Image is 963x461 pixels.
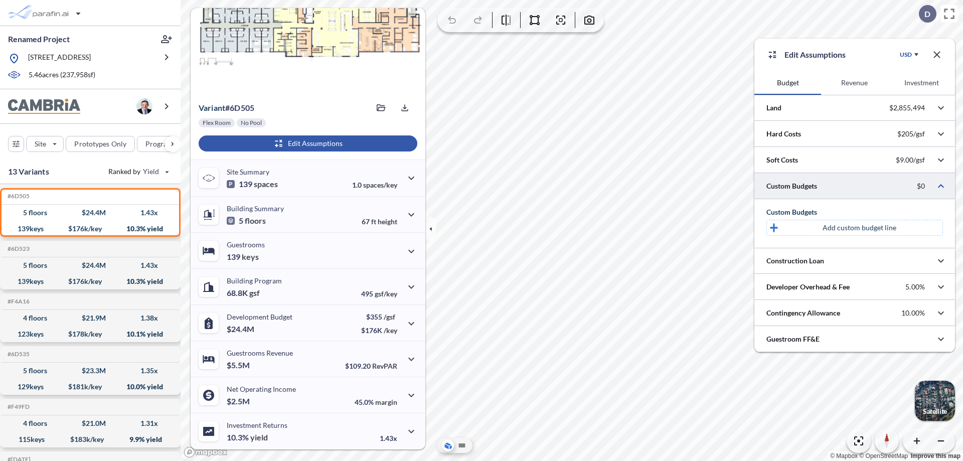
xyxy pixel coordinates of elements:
p: Guestrooms Revenue [227,349,293,357]
a: Mapbox homepage [184,446,228,458]
p: $9.00/gsf [896,156,925,165]
p: $205/gsf [897,129,925,138]
p: Investment Returns [227,421,287,429]
button: Revenue [821,71,888,95]
p: Flex Room [203,119,231,127]
p: Development Budget [227,313,292,321]
p: 5 [227,216,266,226]
p: Satellite [923,407,947,415]
p: Prototypes Only [74,139,126,149]
button: Switcher ImageSatellite [915,381,955,421]
p: Edit Assumptions [784,49,846,61]
span: spaces/key [363,181,397,189]
p: $5.5M [227,360,251,370]
h5: Click to copy the code [6,193,30,200]
a: Improve this map [911,452,960,459]
p: D [924,10,930,19]
p: Developer Overhead & Fee [766,282,850,292]
img: user logo [136,98,152,114]
a: OpenStreetMap [859,452,908,459]
span: height [378,217,397,226]
p: 67 [362,217,397,226]
p: 139 [227,179,278,189]
p: 13 Variants [8,166,49,178]
p: $176K [361,326,397,335]
p: Guestrooms [227,240,265,249]
span: floors [245,216,266,226]
p: Soft Costs [766,155,798,165]
a: Mapbox [830,452,858,459]
button: Investment [888,71,955,95]
p: Guestroom FF&E [766,334,820,344]
p: # 6d505 [199,103,254,113]
p: $24.4M [227,324,256,334]
p: $109.20 [345,362,397,370]
button: Ranked by Yield [100,164,176,180]
button: Site Plan [456,439,468,451]
span: gsf/key [375,289,397,298]
h5: Click to copy the code [6,245,30,252]
p: Land [766,103,781,113]
span: /gsf [384,313,395,321]
p: Add custom budget line [823,223,896,233]
p: 5.00% [905,282,925,291]
p: Contingency Allowance [766,308,840,318]
img: BrandImage [8,99,80,114]
p: Building Summary [227,204,284,213]
span: keys [242,252,259,262]
h5: Click to copy the code [6,351,30,358]
h5: Click to copy the code [6,403,30,410]
p: Program [145,139,174,149]
button: Site [26,136,64,152]
span: Variant [199,103,225,112]
p: $355 [361,313,397,321]
span: gsf [249,288,260,298]
p: Site Summary [227,168,269,176]
button: Prototypes Only [66,136,135,152]
p: Site [35,139,46,149]
p: 1.43x [380,434,397,442]
span: Yield [143,167,159,177]
span: margin [375,398,397,406]
p: 5.46 acres ( 237,958 sf) [29,70,95,81]
h5: Click to copy the code [6,298,30,305]
span: spaces [254,179,278,189]
button: Add custom budget line [766,220,943,236]
button: Edit Assumptions [199,135,417,151]
span: RevPAR [372,362,397,370]
p: [STREET_ADDRESS] [28,52,91,65]
div: Custom Budgets [766,207,943,217]
p: 139 [227,252,259,262]
p: Hard Costs [766,129,801,139]
button: Program [137,136,191,152]
p: Net Operating Income [227,385,296,393]
p: 1.0 [352,181,397,189]
p: $2.5M [227,396,251,406]
p: 10.00% [901,309,925,318]
button: Aerial View [442,439,454,451]
p: 495 [361,289,397,298]
span: yield [250,432,268,442]
p: 68.8K [227,288,260,298]
img: Switcher Image [915,381,955,421]
p: Renamed Project [8,34,70,45]
div: USD [900,51,912,59]
p: Construction Loan [766,256,824,266]
p: 45.0% [355,398,397,406]
p: No Pool [241,119,262,127]
span: ft [371,217,376,226]
p: 10.3% [227,432,268,442]
p: $2,855,494 [889,103,925,112]
span: /key [384,326,397,335]
button: Budget [754,71,821,95]
p: Building Program [227,276,282,285]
